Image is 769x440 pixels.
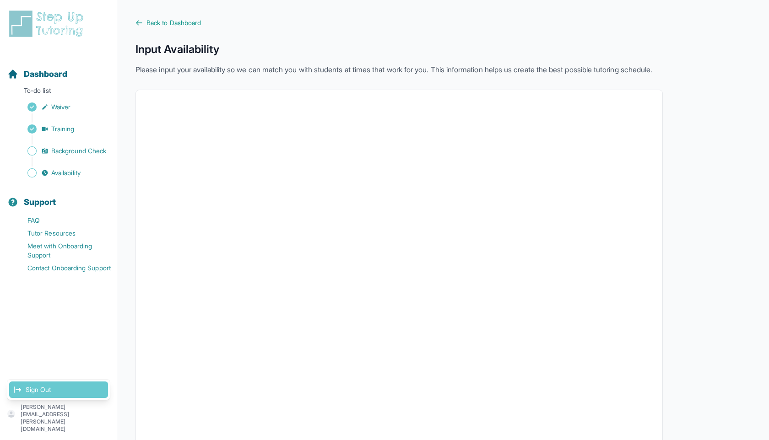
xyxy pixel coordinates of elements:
span: Dashboard [24,68,67,80]
a: Waiver [7,101,117,113]
a: Availability [7,166,117,179]
a: Back to Dashboard [135,18,663,27]
a: FAQ [7,214,117,227]
a: Meet with Onboarding Support [7,240,117,262]
span: Waiver [51,102,70,112]
h1: Input Availability [135,42,663,57]
p: To-do list [4,86,113,99]
span: Support [24,196,56,209]
span: Training [51,124,75,134]
button: [PERSON_NAME][EMAIL_ADDRESS][PERSON_NAME][DOMAIN_NAME] [7,403,109,433]
img: logo [7,9,89,38]
span: Availability [51,168,81,177]
a: Tutor Resources [7,227,117,240]
a: Background Check [7,145,117,157]
button: Support [4,181,113,212]
span: Back to Dashboard [146,18,201,27]
a: Dashboard [7,68,67,80]
p: [PERSON_NAME][EMAIL_ADDRESS][PERSON_NAME][DOMAIN_NAME] [21,403,109,433]
button: Dashboard [4,53,113,84]
a: Training [7,123,117,135]
a: Sign Out [9,381,108,398]
span: Background Check [51,146,106,156]
p: Please input your availability so we can match you with students at times that work for you. This... [135,64,663,75]
div: [PERSON_NAME][EMAIL_ADDRESS][PERSON_NAME][DOMAIN_NAME] [7,380,110,400]
a: Contact Onboarding Support [7,262,117,274]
